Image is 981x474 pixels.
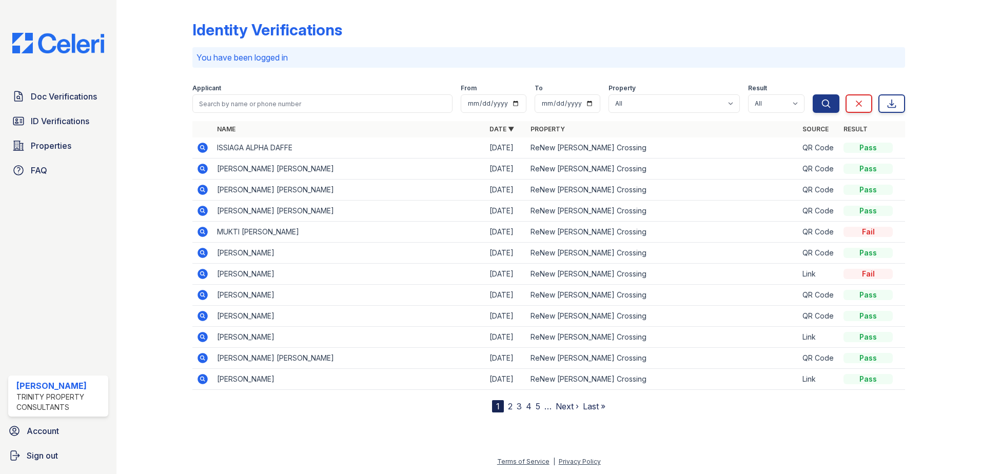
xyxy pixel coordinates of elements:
[217,125,236,133] a: Name
[485,285,526,306] td: [DATE]
[485,348,526,369] td: [DATE]
[843,353,893,363] div: Pass
[526,201,799,222] td: ReNew [PERSON_NAME] Crossing
[213,159,485,180] td: [PERSON_NAME] [PERSON_NAME]
[16,392,104,412] div: Trinity Property Consultants
[192,94,453,113] input: Search by name or phone number
[526,222,799,243] td: ReNew [PERSON_NAME] Crossing
[798,201,839,222] td: QR Code
[4,421,112,441] a: Account
[4,33,112,53] img: CE_Logo_Blue-a8612792a0a2168367f1c8372b55b34899dd931a85d93a1a3d3e32e68fde9ad4.png
[526,369,799,390] td: ReNew [PERSON_NAME] Crossing
[535,84,543,92] label: To
[16,380,104,392] div: [PERSON_NAME]
[843,248,893,258] div: Pass
[489,125,514,133] a: Date ▼
[798,306,839,327] td: QR Code
[526,264,799,285] td: ReNew [PERSON_NAME] Crossing
[8,111,108,131] a: ID Verifications
[213,243,485,264] td: [PERSON_NAME]
[526,327,799,348] td: ReNew [PERSON_NAME] Crossing
[213,348,485,369] td: [PERSON_NAME] [PERSON_NAME]
[798,348,839,369] td: QR Code
[802,125,829,133] a: Source
[748,84,767,92] label: Result
[8,160,108,181] a: FAQ
[8,135,108,156] a: Properties
[485,243,526,264] td: [DATE]
[526,285,799,306] td: ReNew [PERSON_NAME] Crossing
[559,458,601,465] a: Privacy Policy
[798,137,839,159] td: QR Code
[27,449,58,462] span: Sign out
[843,332,893,342] div: Pass
[798,243,839,264] td: QR Code
[31,140,71,152] span: Properties
[798,159,839,180] td: QR Code
[843,143,893,153] div: Pass
[192,84,221,92] label: Applicant
[213,306,485,327] td: [PERSON_NAME]
[213,285,485,306] td: [PERSON_NAME]
[31,164,47,176] span: FAQ
[485,201,526,222] td: [DATE]
[798,369,839,390] td: Link
[485,264,526,285] td: [DATE]
[526,137,799,159] td: ReNew [PERSON_NAME] Crossing
[4,445,112,466] a: Sign out
[553,458,555,465] div: |
[583,401,605,411] a: Last »
[843,185,893,195] div: Pass
[798,285,839,306] td: QR Code
[843,125,868,133] a: Result
[526,306,799,327] td: ReNew [PERSON_NAME] Crossing
[213,201,485,222] td: [PERSON_NAME] [PERSON_NAME]
[213,137,485,159] td: ISSIAGA ALPHA DAFFE
[526,243,799,264] td: ReNew [PERSON_NAME] Crossing
[526,401,532,411] a: 4
[485,327,526,348] td: [DATE]
[531,125,565,133] a: Property
[526,348,799,369] td: ReNew [PERSON_NAME] Crossing
[843,290,893,300] div: Pass
[27,425,59,437] span: Account
[485,137,526,159] td: [DATE]
[31,115,89,127] span: ID Verifications
[843,269,893,279] div: Fail
[192,21,342,39] div: Identity Verifications
[526,159,799,180] td: ReNew [PERSON_NAME] Crossing
[485,306,526,327] td: [DATE]
[213,264,485,285] td: [PERSON_NAME]
[485,159,526,180] td: [DATE]
[843,374,893,384] div: Pass
[485,180,526,201] td: [DATE]
[798,327,839,348] td: Link
[485,222,526,243] td: [DATE]
[544,400,552,412] span: …
[213,327,485,348] td: [PERSON_NAME]
[213,222,485,243] td: MUKTI [PERSON_NAME]
[517,401,522,411] a: 3
[843,311,893,321] div: Pass
[536,401,540,411] a: 5
[843,227,893,237] div: Fail
[213,369,485,390] td: [PERSON_NAME]
[492,400,504,412] div: 1
[798,264,839,285] td: Link
[197,51,901,64] p: You have been logged in
[497,458,550,465] a: Terms of Service
[31,90,97,103] span: Doc Verifications
[798,222,839,243] td: QR Code
[843,206,893,216] div: Pass
[461,84,477,92] label: From
[843,164,893,174] div: Pass
[526,180,799,201] td: ReNew [PERSON_NAME] Crossing
[213,180,485,201] td: [PERSON_NAME] [PERSON_NAME]
[556,401,579,411] a: Next ›
[798,180,839,201] td: QR Code
[609,84,636,92] label: Property
[8,86,108,107] a: Doc Verifications
[485,369,526,390] td: [DATE]
[508,401,513,411] a: 2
